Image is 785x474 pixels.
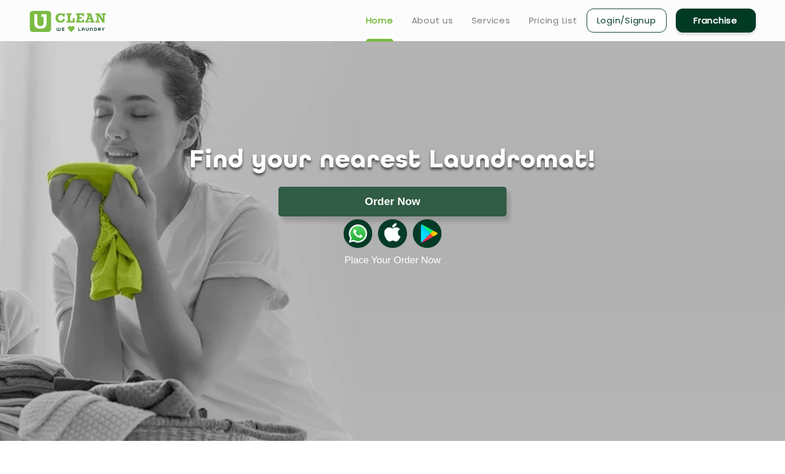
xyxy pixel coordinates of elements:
[587,9,667,33] a: Login/Signup
[278,187,507,216] button: Order Now
[413,219,441,248] img: playstoreicon.png
[412,14,453,27] a: About us
[472,14,511,27] a: Services
[366,14,393,27] a: Home
[30,11,106,32] img: UClean Laundry and Dry Cleaning
[21,147,764,175] h1: Find your nearest Laundromat!
[344,219,372,248] img: whatsappicon.png
[529,14,577,27] a: Pricing List
[378,219,407,248] img: apple-icon.png
[676,9,756,33] a: Franchise
[344,255,440,266] a: Place Your Order Now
